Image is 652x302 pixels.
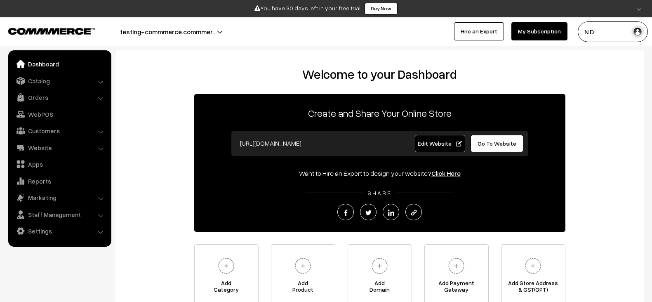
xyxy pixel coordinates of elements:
[10,57,108,71] a: Dashboard
[8,28,95,34] img: COMMMERCE
[10,174,108,189] a: Reports
[418,140,462,147] span: Edit Website
[363,189,396,196] span: SHARE
[368,255,391,277] img: plus.svg
[292,255,314,277] img: plus.svg
[10,207,108,222] a: Staff Management
[10,123,108,138] a: Customers
[124,67,636,82] h2: Welcome to your Dashboard
[478,140,516,147] span: Go To Website
[10,157,108,172] a: Apps
[3,3,649,14] div: You have 30 days left in your free trial
[511,22,567,40] a: My Subscription
[194,168,565,178] div: Want to Hire an Expert to design your website?
[215,255,238,277] img: plus.svg
[194,106,565,120] p: Create and Share Your Online Store
[633,4,645,14] a: ×
[348,280,412,296] span: Add Domain
[271,280,335,296] span: Add Product
[365,3,398,14] a: Buy Now
[10,90,108,105] a: Orders
[454,22,504,40] a: Hire an Expert
[578,21,648,42] button: N D
[8,26,80,35] a: COMMMERCE
[425,280,488,296] span: Add Payment Gateway
[471,135,524,152] a: Go To Website
[501,280,565,296] span: Add Store Address & GST(OPT)
[10,107,108,122] a: WebPOS
[431,169,461,177] a: Click Here
[415,135,465,152] a: Edit Website
[10,224,108,238] a: Settings
[195,280,258,296] span: Add Category
[631,26,644,38] img: user
[10,140,108,155] a: Website
[522,255,544,277] img: plus.svg
[445,255,468,277] img: plus.svg
[91,21,245,42] button: testing-commmerce.commmer…
[10,73,108,88] a: Catalog
[10,190,108,205] a: Marketing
